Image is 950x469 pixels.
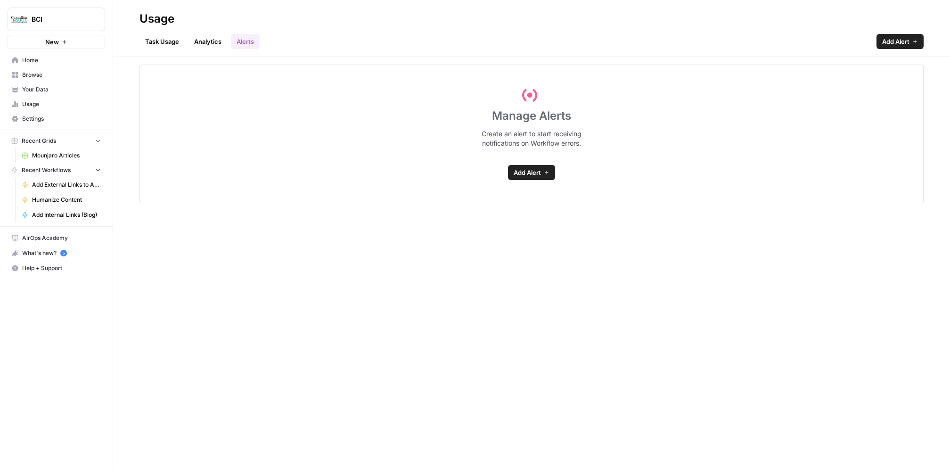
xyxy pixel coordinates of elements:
text: 5 [62,251,65,255]
a: Humanize Content [17,192,105,207]
span: Humanize Content [32,196,101,204]
span: Add Internal Links (Blog) [32,211,101,219]
span: Recent Grids [22,137,56,145]
a: Add Alert [876,34,924,49]
button: Recent Workflows [8,163,105,177]
img: BCI Logo [11,11,28,28]
div: Usage [139,11,174,26]
a: Usage [8,97,105,112]
span: AirOps Academy [22,234,101,242]
a: Settings [8,111,105,126]
span: Add External Links to Article [32,181,101,189]
span: Usage [22,100,101,108]
span: Your Data [22,85,101,94]
span: Browse [22,71,101,79]
a: Alerts [231,34,260,49]
span: Help + Support [22,264,101,272]
a: 5 [60,250,67,256]
span: New [45,37,59,47]
button: Help + Support [8,261,105,276]
span: Create an alert to start receiving notifications on Workflow errors. [482,129,581,148]
div: What's new? [8,246,105,260]
span: Settings [22,115,101,123]
button: Recent Grids [8,134,105,148]
span: Recent Workflows [22,166,71,174]
a: Analytics [188,34,227,49]
a: Add Internal Links (Blog) [17,207,105,222]
span: Add Alert [514,168,541,177]
button: What's new? 5 [8,246,105,261]
h1: Manage Alerts [492,108,571,123]
button: New [8,35,105,49]
a: Mounjaro Articles [17,148,105,163]
span: Mounjaro Articles [32,151,101,160]
span: BCI [32,15,89,24]
a: Browse [8,67,105,82]
span: Add Alert [882,37,909,46]
a: Task Usage [139,34,185,49]
a: AirOps Academy [8,230,105,246]
span: Home [22,56,101,65]
a: Add Alert [508,165,555,180]
button: Workspace: BCI [8,8,105,31]
a: Your Data [8,82,105,97]
a: Add External Links to Article [17,177,105,192]
a: Home [8,53,105,68]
